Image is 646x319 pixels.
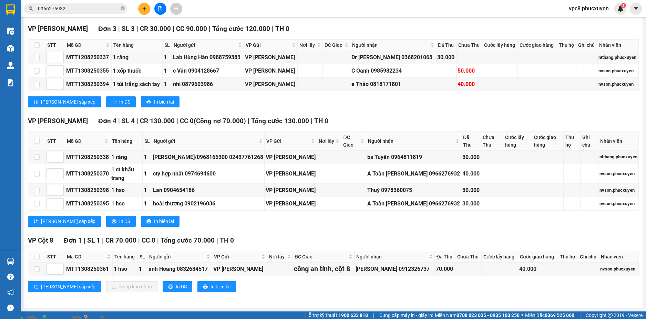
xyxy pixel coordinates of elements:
th: Nhân viên [599,251,638,263]
th: Tên hàng [113,251,138,263]
th: Thu hộ [558,251,578,263]
div: C Oanh 0985982234 [351,66,435,75]
span: plus [142,6,147,11]
span: Nơi lấy [319,137,334,145]
span: CR 30.000 [140,25,171,33]
th: Cước giao hàng [518,40,557,51]
div: 30.000 [462,153,480,161]
div: VP [PERSON_NAME] [266,186,316,194]
span: CC 0 [180,117,194,125]
div: e Thảo 0818171801 [351,80,435,88]
span: caret-down [633,6,639,12]
th: Cước lấy hàng [482,40,518,51]
span: CC 0 [142,236,155,244]
div: nvson.phucxuyen [599,187,637,194]
span: ) [244,117,246,125]
span: | [84,236,85,244]
span: VP Gửi [214,253,260,260]
span: VP Gửi [266,137,310,145]
span: VP [PERSON_NAME] [28,25,88,33]
strong: 1900 633 818 [338,312,368,318]
span: Tổng cước 70.000 [161,236,215,244]
button: printerIn biên lai [197,281,236,292]
span: vpc8.phucxuyen [563,4,614,13]
span: CC 90.000 [176,25,207,33]
span: | [580,311,581,319]
span: Mã GD [67,137,103,145]
th: STT [45,40,65,51]
th: Ghi chú [581,132,598,151]
span: | [176,117,178,125]
div: hoài thương 0902196036 [153,199,263,208]
span: In biên lai [154,98,174,106]
div: nvson.phucxuyen [598,81,637,88]
div: Thuý 0978360075 [367,186,460,194]
span: Người gửi [174,41,237,49]
button: printerIn biên lai [141,216,180,227]
img: logo-vxr [6,4,15,15]
div: VP [PERSON_NAME] [245,80,296,88]
span: Đơn 4 [98,117,116,125]
span: | [136,117,138,125]
div: công an tỉnh, cột 8 [294,264,353,274]
th: SL [138,251,147,263]
div: MTT1308250398 [66,186,109,194]
span: ĐC Giao [343,134,359,149]
div: A Toàn [PERSON_NAME] 0966276932 [367,199,460,208]
span: Đơn 3 [98,25,116,33]
span: copyright [608,313,613,318]
div: MTT1208250337 [66,53,110,62]
div: 1 túi trắng xách tay [113,80,161,88]
span: In DS [119,98,130,106]
span: aim [174,6,178,11]
div: 40.000 [458,80,481,88]
span: | [373,311,374,319]
button: sort-ascending[PERSON_NAME] sắp xếp [28,96,101,107]
span: | [136,25,138,33]
td: VP Dương Đình Nghệ [244,51,298,64]
span: CR 130.000 [140,117,175,125]
td: MTT1208250338 [65,151,110,164]
div: [PERSON_NAME]/0968166300 02437761268 [153,153,263,161]
button: downloadNhập kho nhận [106,281,157,292]
span: | [118,117,120,125]
span: | [311,117,312,125]
span: Miền Bắc [525,311,574,319]
span: notification [7,289,14,296]
span: | [138,236,140,244]
span: TH 0 [275,25,289,33]
span: Người nhận [352,41,429,49]
img: warehouse-icon [7,28,14,35]
th: Cước lấy hàng [503,132,532,151]
span: ĐC Giao [325,41,343,49]
span: | [118,25,120,33]
span: Công nợ 70.000 [196,117,244,125]
div: 1 răng [113,53,161,62]
td: MTT1308250394 [65,78,112,91]
div: 40.000 [462,169,480,178]
td: MTT1308250361 [65,263,113,276]
span: ĐC Giao [295,253,347,260]
span: printer [112,99,116,105]
button: caret-down [630,3,642,15]
td: MTT1208250337 [65,51,112,64]
div: c Vân 0904128667 [173,66,243,75]
div: Lan 0904654186 [153,186,263,194]
div: VP [PERSON_NAME] [266,199,316,208]
div: 1 [144,169,151,178]
div: MTT1208250338 [66,153,109,161]
th: Cước giao hàng [532,132,564,151]
th: STT [45,132,65,151]
th: Chưa Thu [481,132,503,151]
span: TH 0 [314,117,328,125]
span: | [216,236,218,244]
td: MTT1308250355 [65,64,112,78]
span: printer [168,284,173,290]
span: close-circle [121,6,125,12]
div: MTT1308250361 [66,265,111,273]
div: nvson.phucxuyen [599,170,637,177]
th: Chưa Thu [455,251,482,263]
sup: 1 [621,3,626,8]
div: 1 [144,199,151,208]
span: printer [146,99,151,105]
